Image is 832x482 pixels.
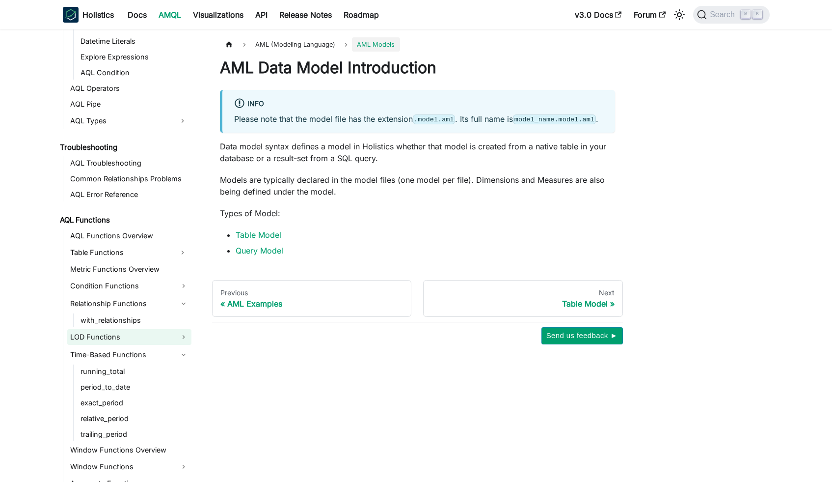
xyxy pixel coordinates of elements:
a: Roadmap [338,7,385,23]
a: AQL Operators [67,82,191,95]
a: exact_period [78,396,191,410]
a: Window Functions [67,459,191,475]
img: Holistics [63,7,79,23]
a: Table Model [236,230,281,240]
span: Send us feedback ► [546,329,618,342]
a: LOD Functions [67,329,191,345]
b: Holistics [82,9,114,21]
a: relative_period [78,412,191,425]
button: Expand sidebar category 'Table Functions' [174,245,191,260]
span: AML Models [352,37,400,52]
p: Data model syntax defines a model in Holistics whether that model is created from a native table ... [220,141,615,164]
a: AQL Functions Overview [67,229,191,243]
button: Switch between dark and light mode (currently light mode) [671,7,687,23]
a: HolisticsHolistics [63,7,114,23]
a: Metric Functions Overview [67,262,191,276]
a: with_relationships [78,313,191,327]
kbd: K [752,10,762,19]
a: NextTable Model [423,280,623,317]
a: period_to_date [78,380,191,394]
code: model_name.model.aml [513,114,595,124]
button: Send us feedback ► [541,327,623,344]
span: AML (Modeling Language) [250,37,340,52]
nav: Docs pages [212,280,623,317]
a: AQL Pipe [67,97,191,111]
a: Relationship Functions [67,296,191,312]
a: Troubleshooting [57,141,191,154]
a: AQL Error Reference [67,188,191,201]
a: running_total [78,365,191,378]
a: API [249,7,273,23]
a: Common Relationships Problems [67,172,191,186]
a: AQL Types [67,113,174,129]
p: Please note that the model file has the extension . Its full name is . [234,113,603,125]
div: AML Examples [220,299,403,309]
a: PreviousAML Examples [212,280,412,317]
a: AQL Condition [78,66,191,80]
a: Window Functions Overview [67,443,191,457]
nav: Breadcrumbs [220,37,615,52]
div: Table Model [431,299,615,309]
button: Search (Command+K) [693,6,769,24]
a: AQL Functions [57,213,191,227]
a: Visualizations [187,7,249,23]
a: v3.0 Docs [569,7,628,23]
a: Query Model [236,246,283,255]
a: AQL Troubleshooting [67,156,191,170]
a: AMQL [153,7,187,23]
a: Docs [122,7,153,23]
code: .model.aml [413,114,456,124]
p: Types of Model: [220,207,615,219]
nav: Docs sidebar [53,29,200,482]
p: Models are typically declared in the model files (one model per file). Dimensions and Measures ar... [220,174,615,198]
a: Table Functions [67,245,174,260]
kbd: ⌘ [741,10,751,19]
h1: AML Data Model Introduction [220,58,615,78]
a: Time-Based Functions [67,347,191,363]
div: Previous [220,288,403,297]
button: Expand sidebar category 'AQL Types' [174,113,191,129]
span: Search [707,10,741,19]
a: Home page [220,37,239,52]
a: trailing_period [78,427,191,441]
a: Condition Functions [67,278,191,294]
a: Forum [628,7,671,23]
a: Release Notes [273,7,338,23]
a: Explore Expressions [78,50,191,64]
div: info [234,98,603,111]
a: Datetime Literals [78,34,191,48]
div: Next [431,288,615,297]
